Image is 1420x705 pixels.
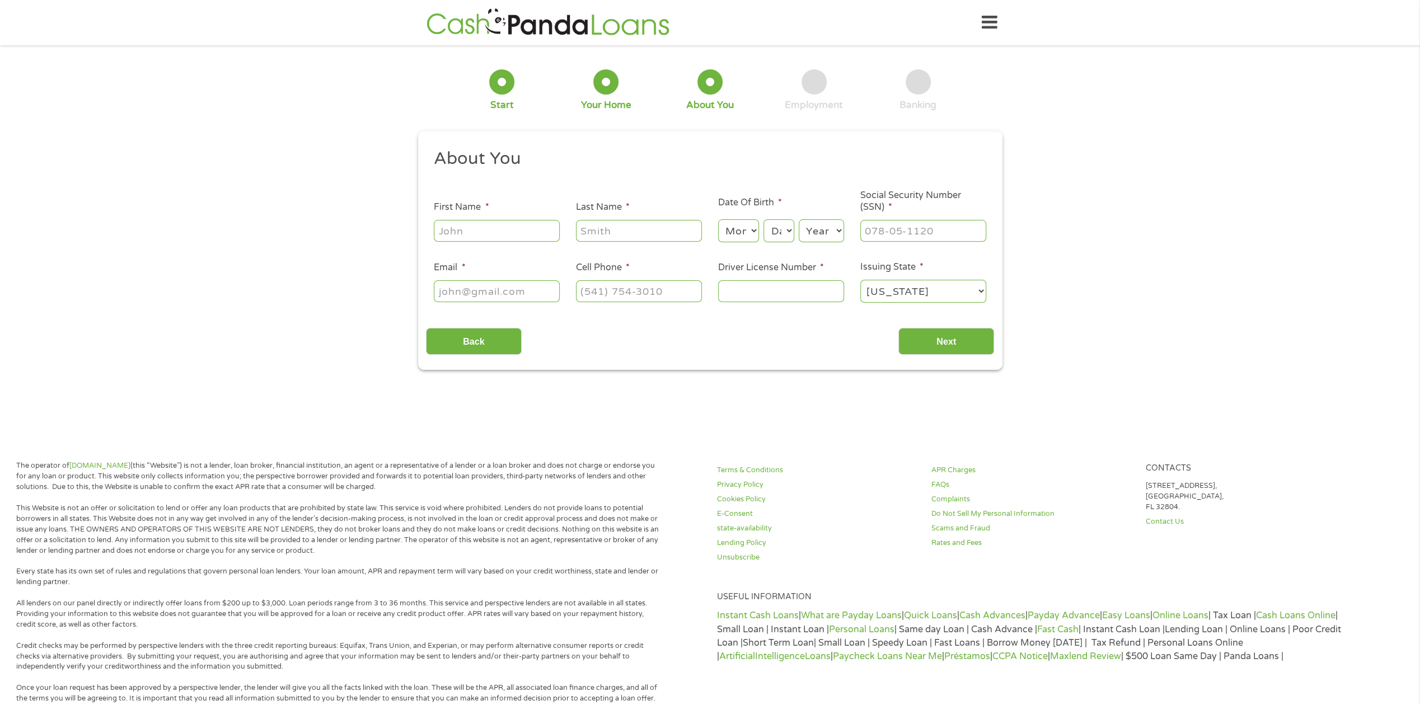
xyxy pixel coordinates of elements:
[717,480,918,490] a: Privacy Policy
[490,99,514,111] div: Start
[931,538,1132,548] a: Rates and Fees
[717,494,918,505] a: Cookies Policy
[16,598,660,630] p: All lenders on our panel directly or indirectly offer loans from $200 up to $3,000. Loan periods ...
[576,262,630,274] label: Cell Phone
[898,328,994,355] input: Next
[69,461,130,470] a: [DOMAIN_NAME]
[931,465,1132,476] a: APR Charges
[16,641,660,673] p: Credit checks may be performed by perspective lenders with the three credit reporting bureaus: Eq...
[1146,463,1347,474] h4: Contacts
[717,610,799,621] a: Instant Cash Loans
[931,494,1132,505] a: Complaints
[718,197,782,209] label: Date Of Birth
[717,523,918,534] a: state-availability
[717,552,918,563] a: Unsubscribe
[829,624,894,635] a: Personal Loans
[1102,610,1150,621] a: Easy Loans
[899,99,936,111] div: Banking
[1152,610,1208,621] a: Online Loans
[944,651,990,662] a: Préstamos
[434,220,560,241] input: John
[717,509,918,519] a: E-Consent
[801,610,902,621] a: What are Payday Loans
[16,503,660,556] p: This Website is not an offer or solicitation to lend or offer any loan products that are prohibit...
[805,651,831,662] a: Loans
[576,201,630,213] label: Last Name
[16,460,660,492] p: The operator of (this “Website”) is not a lender, loan broker, financial institution, an agent or...
[719,651,755,662] a: Artificial
[686,99,734,111] div: About You
[833,651,942,662] a: Paycheck Loans Near Me
[717,609,1347,663] p: | | | | | | | Tax Loan | | Small Loan | Instant Loan | | Same day Loan | Cash Advance | | Instant...
[904,610,957,621] a: Quick Loans
[717,465,918,476] a: Terms & Conditions
[718,262,824,274] label: Driver License Number
[931,523,1132,534] a: Scams and Fraud
[434,201,489,213] label: First Name
[860,190,986,213] label: Social Security Number (SSN)
[16,683,660,704] p: Once your loan request has been approved by a perspective lender, the lender will give you all th...
[785,99,843,111] div: Employment
[717,538,918,548] a: Lending Policy
[1037,624,1079,635] a: Fast Cash
[16,566,660,587] p: Every state has its own set of rules and regulations that govern personal loan lenders. Your loan...
[931,480,1132,490] a: FAQs
[1146,481,1347,513] p: [STREET_ADDRESS], [GEOGRAPHIC_DATA], FL 32804.
[1256,610,1335,621] a: Cash Loans Online
[576,280,702,302] input: (541) 754-3010
[581,99,631,111] div: Your Home
[931,509,1132,519] a: Do Not Sell My Personal Information
[434,262,465,274] label: Email
[423,7,673,39] img: GetLoanNow Logo
[434,280,560,302] input: john@gmail.com
[717,592,1347,603] h4: Useful Information
[426,328,522,355] input: Back
[860,220,986,241] input: 078-05-1120
[1146,516,1347,527] a: Contact Us
[434,148,978,170] h2: About You
[1028,610,1100,621] a: Payday Advance
[860,261,924,273] label: Issuing State
[992,651,1048,662] a: CCPA Notice
[1050,651,1121,662] a: Maxlend Review
[959,610,1025,621] a: Cash Advances
[576,220,702,241] input: Smith
[755,651,805,662] a: Intelligence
